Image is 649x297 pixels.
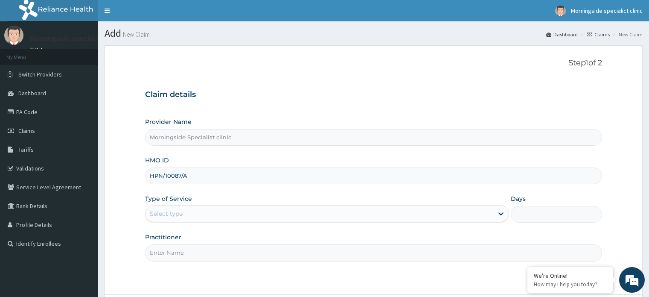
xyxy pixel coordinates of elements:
[145,233,181,241] label: Practitioner
[30,47,50,53] a: Online
[30,35,123,42] p: Morningside specialict clinic
[18,146,34,153] span: Tariffs
[18,71,62,78] span: Switch Providers
[511,194,526,203] label: Days
[18,127,35,135] span: Claims
[587,31,610,38] a: Claims
[534,272,606,279] div: We're Online!
[145,194,192,203] label: Type of Service
[150,209,183,218] div: Select type
[611,31,643,38] li: New Claim
[145,156,169,165] label: HMO ID
[145,118,192,126] label: Provider Name
[571,7,643,15] span: Morningside specialict clinic
[145,59,602,68] p: Step 1 of 2
[145,244,602,261] input: Enter Name
[546,31,578,38] a: Dashboard
[145,168,602,184] input: Enter HMO ID
[534,281,606,288] p: How may I help you today?
[105,28,643,39] h1: Add
[145,90,602,100] h3: Claim details
[4,26,23,45] img: User Image
[18,89,46,97] span: Dashboard
[555,6,566,16] img: User Image
[121,31,150,38] small: New Claim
